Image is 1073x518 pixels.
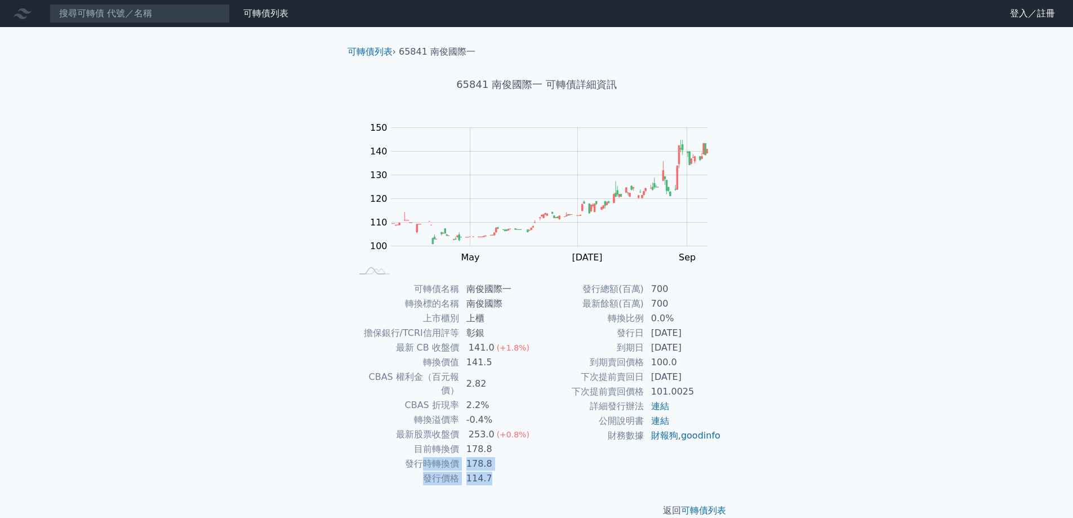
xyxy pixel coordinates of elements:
td: 發行總額(百萬) [537,282,644,296]
td: 上櫃 [460,311,537,326]
a: 可轉債列表 [681,505,726,516]
td: 擔保銀行/TCRI信用評等 [352,326,460,340]
tspan: 100 [370,241,388,251]
td: 700 [644,282,722,296]
td: 發行時轉換價 [352,457,460,471]
td: 南俊國際一 [460,282,537,296]
tspan: 150 [370,122,388,133]
td: -0.4% [460,413,537,427]
tspan: Sep [679,252,696,263]
td: 轉換比例 [537,311,644,326]
td: 轉換價值 [352,355,460,370]
div: 253.0 [466,428,497,441]
td: 南俊國際 [460,296,537,311]
td: 上市櫃別 [352,311,460,326]
a: 財報狗 [651,430,678,441]
td: CBAS 權利金（百元報價） [352,370,460,398]
td: 詳細發行辦法 [537,399,644,414]
td: 彰銀 [460,326,537,340]
td: 100.0 [644,355,722,370]
td: 財務數據 [537,428,644,443]
td: 101.0025 [644,384,722,399]
td: 2.2% [460,398,537,413]
td: 公開說明書 [537,414,644,428]
tspan: May [461,252,480,263]
td: [DATE] [644,326,722,340]
td: [DATE] [644,340,722,355]
a: 登入／註冊 [1001,5,1064,23]
tspan: [DATE] [572,252,602,263]
span: (+0.8%) [497,430,529,439]
td: 最新餘額(百萬) [537,296,644,311]
td: CBAS 折現率 [352,398,460,413]
span: (+1.8%) [497,343,529,352]
td: 700 [644,296,722,311]
li: 65841 南俊國際一 [399,45,475,59]
tspan: 140 [370,146,388,157]
iframe: Chat Widget [1017,464,1073,518]
td: 178.8 [460,457,537,471]
td: 下次提前賣回價格 [537,384,644,399]
a: 連結 [651,415,669,426]
div: 聊天小工具 [1017,464,1073,518]
a: 可轉債列表 [348,46,393,57]
td: [DATE] [644,370,722,384]
input: 搜尋可轉債 代號／名稱 [50,4,230,23]
td: 0.0% [644,311,722,326]
td: , [644,428,722,443]
tspan: 110 [370,217,388,228]
td: 轉換標的名稱 [352,296,460,311]
td: 發行價格 [352,471,460,486]
div: 141.0 [466,341,497,355]
td: 轉換溢價率 [352,413,460,427]
h1: 65841 南俊國際一 可轉債詳細資訊 [339,77,735,92]
a: 可轉債列表 [243,8,288,19]
tspan: 120 [370,193,388,204]
td: 到期日 [537,340,644,355]
tspan: 130 [370,170,388,180]
td: 可轉債名稱 [352,282,460,296]
td: 到期賣回價格 [537,355,644,370]
td: 下次提前賣回日 [537,370,644,384]
li: › [348,45,396,59]
td: 178.8 [460,442,537,457]
p: 返回 [339,504,735,517]
g: Chart [364,122,725,263]
td: 114.7 [460,471,537,486]
td: 最新股票收盤價 [352,427,460,442]
a: 連結 [651,401,669,411]
td: 目前轉換價 [352,442,460,457]
td: 發行日 [537,326,644,340]
td: 2.82 [460,370,537,398]
td: 最新 CB 收盤價 [352,340,460,355]
a: goodinfo [681,430,720,441]
td: 141.5 [460,355,537,370]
